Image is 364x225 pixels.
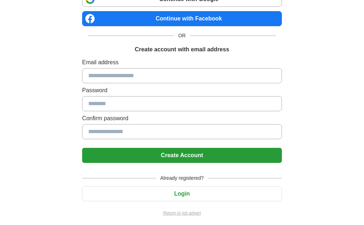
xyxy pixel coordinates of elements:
[82,210,282,216] a: Return to job advert
[82,148,282,163] button: Create Account
[82,114,282,123] label: Confirm password
[135,45,229,54] h1: Create account with email address
[82,58,282,67] label: Email address
[174,32,190,39] span: OR
[82,11,282,26] a: Continue with Facebook
[156,174,208,182] span: Already registered?
[82,191,282,197] a: Login
[82,186,282,201] button: Login
[82,86,282,95] label: Password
